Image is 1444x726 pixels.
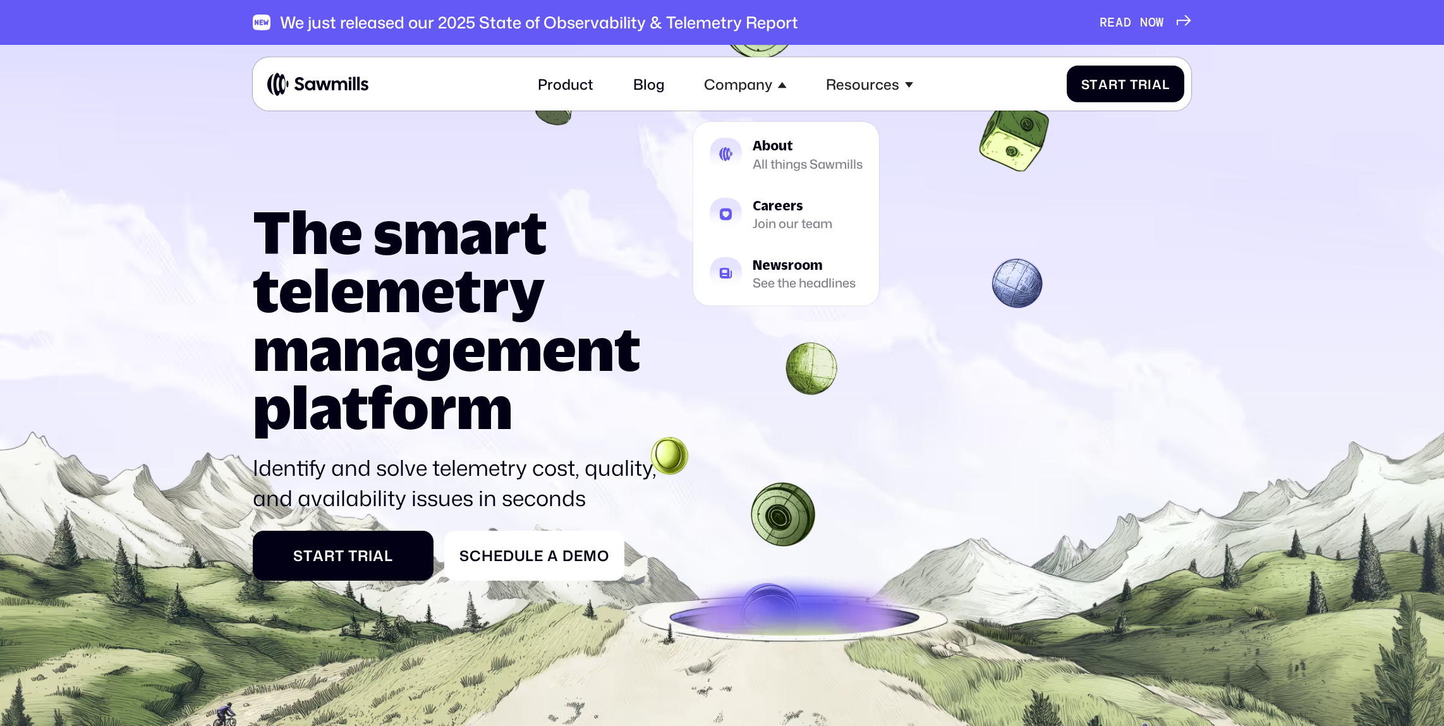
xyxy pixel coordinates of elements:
[253,202,672,436] h1: The smart telemetry management platform
[384,547,393,564] span: l
[704,75,772,92] div: Company
[1140,15,1148,30] span: N
[525,547,534,564] span: l
[358,547,368,564] span: r
[622,64,675,104] a: Blog
[753,277,856,288] div: See the headlines
[1148,15,1156,30] span: O
[699,127,874,181] a: AboutAll things Sawmills
[348,547,358,564] span: T
[1148,76,1152,92] span: i
[482,547,494,564] span: h
[1098,76,1108,92] span: a
[1067,66,1184,102] a: StartTrial
[1089,76,1098,92] span: t
[815,64,925,104] div: Resources
[753,217,832,229] div: Join our team
[699,186,874,241] a: CareersJoin our team
[534,547,543,564] span: e
[494,547,503,564] span: e
[470,547,482,564] span: c
[313,547,324,564] span: a
[253,452,672,513] p: Identify and solve telemetry cost, quality, and availability issues in seconds
[1152,76,1162,92] span: a
[527,64,604,104] a: Product
[693,104,879,306] nav: Company
[293,547,303,564] span: S
[753,258,856,272] div: Newsroom
[280,13,798,32] div: We just released our 2025 State of Observability & Telemetry Report
[562,547,574,564] span: D
[1124,15,1132,30] span: D
[1100,15,1192,30] a: READNOW
[693,64,798,104] div: Company
[368,547,373,564] span: i
[1081,76,1090,92] span: S
[1162,76,1170,92] span: l
[444,531,625,581] a: ScheduleaDemo
[459,547,470,564] span: S
[335,547,344,564] span: t
[1108,76,1118,92] span: r
[1107,15,1115,30] span: E
[1118,76,1127,92] span: t
[1100,15,1108,30] span: R
[753,157,863,169] div: All things Sawmills
[699,246,874,300] a: NewsroomSee the headlines
[253,531,434,581] a: StartTrial
[1138,76,1148,92] span: r
[514,547,526,564] span: u
[826,75,899,92] div: Resources
[753,139,863,152] div: About
[303,547,313,564] span: t
[1156,15,1164,30] span: W
[753,199,832,212] div: Careers
[583,547,597,564] span: m
[547,547,559,564] span: a
[373,547,384,564] span: a
[574,547,583,564] span: e
[1130,76,1139,92] span: T
[503,547,514,564] span: d
[324,547,335,564] span: r
[597,547,609,564] span: o
[1115,15,1124,30] span: A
